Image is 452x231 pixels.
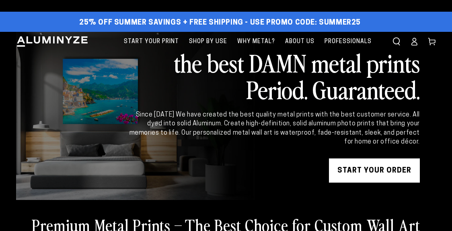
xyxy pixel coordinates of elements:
span: Start Your Print [124,37,179,47]
a: Shop By Use [185,32,231,52]
a: Why Metal? [233,32,279,52]
img: Aluminyze [16,35,88,48]
a: About Us [281,32,318,52]
span: Shop By Use [189,37,227,47]
span: About Us [285,37,314,47]
div: Since [DATE] We have created the best quality metal prints with the best customer service. All dy... [128,110,420,147]
span: 25% off Summer Savings + Free Shipping - Use Promo Code: SUMMER25 [79,19,361,27]
a: Professionals [321,32,376,52]
h2: the best DAMN metal prints Period. Guaranteed. [128,49,420,102]
span: Professionals [325,37,372,47]
a: Start Your Print [120,32,183,52]
summary: Search our site [388,33,405,50]
a: START YOUR Order [329,158,420,183]
span: Why Metal? [237,37,275,47]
